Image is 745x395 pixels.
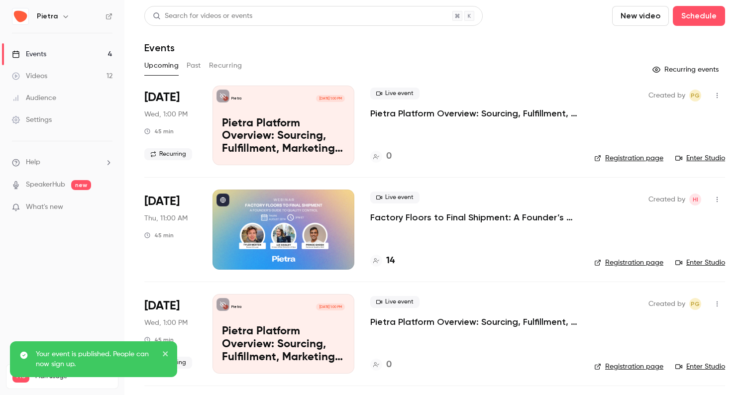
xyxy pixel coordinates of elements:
a: Pietra Platform Overview: Sourcing, Fulfillment, Marketing, and AI for Modern Brands [370,107,578,119]
span: [DATE] [144,194,180,209]
a: Registration page [594,153,663,163]
span: [DATE] [144,90,180,105]
span: Thu, 11:00 AM [144,213,188,223]
button: Upcoming [144,58,179,74]
span: Help [26,157,40,168]
h1: Events [144,42,175,54]
div: 45 min [144,336,174,344]
a: Pietra Platform Overview: Sourcing, Fulfillment, Marketing, and AI for Modern Brands [370,316,578,328]
div: Settings [12,115,52,125]
button: close [162,349,169,361]
div: Videos [12,71,47,81]
div: Aug 27 Wed, 4:00 PM (America/New York) [144,86,197,165]
img: Pietra [12,8,28,24]
button: Recurring events [648,62,725,78]
div: 45 min [144,231,174,239]
a: Enter Studio [675,258,725,268]
span: PG [691,298,700,310]
div: Audience [12,93,56,103]
span: Wed, 1:00 PM [144,109,188,119]
span: Pete Gilligan [689,90,701,101]
h6: Pietra [37,11,58,21]
span: Created by [648,90,685,101]
span: Created by [648,298,685,310]
div: 45 min [144,127,174,135]
span: Recurring [144,148,192,160]
span: Hasan Iqbal [689,194,701,205]
li: help-dropdown-opener [12,157,112,168]
span: What's new [26,202,63,212]
div: Aug 28 Thu, 2:00 PM (America/New York) [144,190,197,269]
span: PG [691,90,700,101]
span: HI [693,194,698,205]
a: Factory Floors to Final Shipment: A Founder’s Guide to Quality Control [370,211,578,223]
a: Enter Studio [675,153,725,163]
a: 14 [370,254,395,268]
p: Your event is published. People can now sign up. [36,349,155,369]
span: [DATE] 1:00 PM [316,303,344,310]
span: [DATE] 1:00 PM [316,95,344,102]
a: Registration page [594,362,663,372]
p: Pietra [231,304,241,309]
div: Search for videos or events [153,11,252,21]
span: [DATE] [144,298,180,314]
span: Live event [370,88,420,99]
span: Created by [648,194,685,205]
button: Past [187,58,201,74]
iframe: Noticeable Trigger [101,203,112,212]
span: Wed, 1:00 PM [144,318,188,328]
p: Pietra [231,96,241,101]
span: Live event [370,296,420,308]
div: Sep 3 Wed, 4:00 PM (America/New York) [144,294,197,374]
span: Live event [370,192,420,203]
button: Recurring [209,58,242,74]
a: Registration page [594,258,663,268]
div: Events [12,49,46,59]
p: Pietra Platform Overview: Sourcing, Fulfillment, Marketing, and AI for Modern Brands [222,117,345,156]
h4: 14 [386,254,395,268]
span: Pete Gilligan [689,298,701,310]
button: New video [612,6,669,26]
a: 0 [370,358,392,372]
a: Pietra Platform Overview: Sourcing, Fulfillment, Marketing, and AI for Modern BrandsPietra[DATE] ... [213,294,354,374]
h4: 0 [386,358,392,372]
p: Pietra Platform Overview: Sourcing, Fulfillment, Marketing, and AI for Modern Brands [222,325,345,364]
a: 0 [370,150,392,163]
button: Schedule [673,6,725,26]
a: Pietra Platform Overview: Sourcing, Fulfillment, Marketing, and AI for Modern BrandsPietra[DATE] ... [213,86,354,165]
a: Enter Studio [675,362,725,372]
span: new [71,180,91,190]
h4: 0 [386,150,392,163]
a: SpeakerHub [26,180,65,190]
